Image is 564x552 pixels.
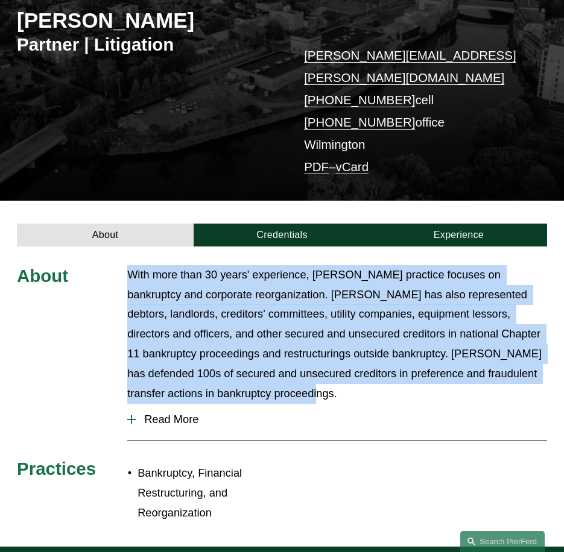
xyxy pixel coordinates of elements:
a: vCard [335,160,369,174]
a: PDF [304,160,329,174]
span: Read More [136,413,547,426]
a: [PHONE_NUMBER] [304,115,415,129]
h2: [PERSON_NAME] [17,8,282,34]
span: About [17,266,68,286]
a: [PHONE_NUMBER] [304,93,415,107]
a: Experience [370,224,547,246]
a: Search this site [460,531,545,552]
button: Read More [127,404,547,435]
h3: Partner | Litigation [17,34,282,55]
a: About [17,224,194,246]
p: cell office Wilmington – [304,45,525,178]
a: Credentials [194,224,370,246]
p: With more than 30 years' experience, [PERSON_NAME] practice focuses on bankruptcy and corporate r... [127,265,547,404]
a: [PERSON_NAME][EMAIL_ADDRESS][PERSON_NAME][DOMAIN_NAME] [304,48,516,84]
p: Bankruptcy, Financial Restructuring, and Reorganization [138,463,282,523]
span: Practices [17,459,96,478]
